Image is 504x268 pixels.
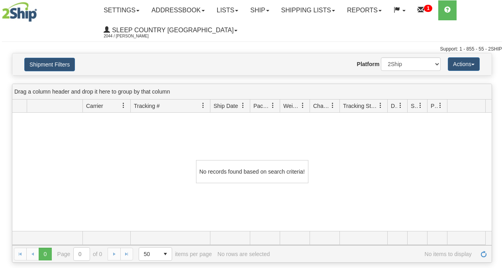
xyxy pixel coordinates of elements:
[196,160,308,183] div: No records found based on search criteria!
[104,32,163,40] span: 2044 / [PERSON_NAME]
[486,93,503,174] iframe: chat widget
[391,102,398,110] span: Delivery Status
[424,5,432,12] sup: 1
[12,84,492,100] div: grid grouping header
[196,99,210,112] a: Tracking # filter column settings
[313,102,330,110] span: Charge
[411,102,418,110] span: Shipment Issues
[374,99,387,112] a: Tracking Status filter column settings
[275,0,341,20] a: Shipping lists
[433,99,447,112] a: Pickup Status filter column settings
[110,27,233,33] span: Sleep Country [GEOGRAPHIC_DATA]
[412,0,438,20] a: 1
[477,248,490,260] a: Refresh
[214,102,238,110] span: Ship Date
[431,102,437,110] span: Pickup Status
[2,2,37,22] img: logo2044.jpg
[117,99,130,112] a: Carrier filter column settings
[448,57,480,71] button: Actions
[98,0,145,20] a: Settings
[159,248,172,260] span: select
[145,0,211,20] a: Addressbook
[414,99,427,112] a: Shipment Issues filter column settings
[244,0,275,20] a: Ship
[343,102,378,110] span: Tracking Status
[326,99,339,112] a: Charge filter column settings
[253,102,270,110] span: Packages
[266,99,280,112] a: Packages filter column settings
[139,247,212,261] span: items per page
[98,20,243,40] a: Sleep Country [GEOGRAPHIC_DATA] 2044 / [PERSON_NAME]
[218,251,270,257] div: No rows are selected
[2,46,502,53] div: Support: 1 - 855 - 55 - 2SHIP
[236,99,250,112] a: Ship Date filter column settings
[144,250,154,258] span: 50
[357,60,380,68] label: Platform
[211,0,244,20] a: Lists
[275,251,472,257] span: No items to display
[24,58,75,71] button: Shipment Filters
[296,99,310,112] a: Weight filter column settings
[283,102,300,110] span: Weight
[134,102,160,110] span: Tracking #
[86,102,103,110] span: Carrier
[57,247,102,261] span: Page of 0
[139,247,172,261] span: Page sizes drop down
[341,0,388,20] a: Reports
[394,99,407,112] a: Delivery Status filter column settings
[39,248,51,260] span: Page 0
